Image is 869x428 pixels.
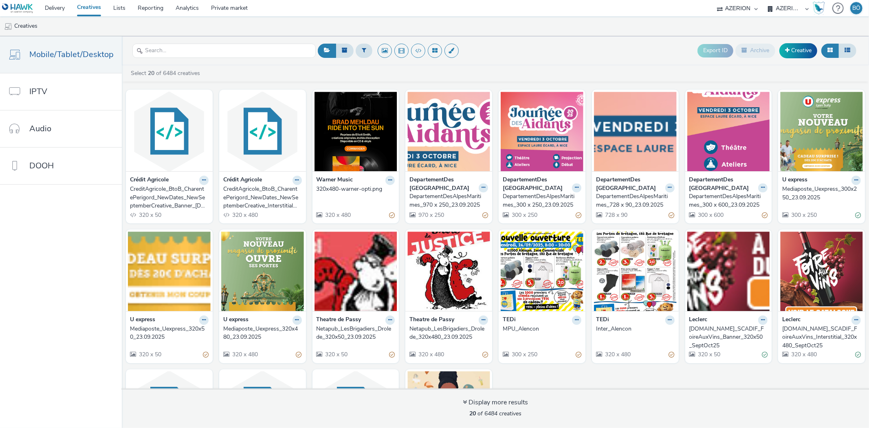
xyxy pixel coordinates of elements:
a: 320x480-warner-opti.png [317,185,395,193]
strong: U express [130,315,155,325]
strong: Theatre de Passy [317,315,361,325]
div: BÖ [852,2,860,14]
div: Valid [855,351,861,359]
a: [DOMAIN_NAME]_SCADIF_FoireAuxVins_Banner_320x50_SeptOct25 [689,325,768,350]
div: Netapub_LesBrigadiers_Drolede_320x50_23.09.2025 [317,325,392,342]
span: 320 x 480 [325,211,351,219]
span: Audio [29,123,51,135]
button: Grid [821,44,839,57]
div: [DOMAIN_NAME]_SCADIF_FoireAuxVins_Interstitial_320x480_SeptOct25 [782,325,858,350]
a: DepartementDesAlpesMaritimes_300 x 600_23.09.2025 [689,192,768,209]
strong: Theatre de Passy [409,315,454,325]
div: Mediaposte_Uexpress_320x50_23.09.2025 [130,325,205,342]
img: 320x480-warner-opti.png visual [315,92,397,171]
a: Creative [779,43,817,58]
span: 320 x 480 [604,351,631,358]
span: 300 x 250 [790,211,817,219]
button: Archive [735,44,775,57]
strong: 20 [469,410,476,417]
strong: Warner Music [317,176,353,185]
img: Mediaposte_Uexpress_320x480_23.09.2025 visual [221,232,304,311]
div: Inter_Alencon [596,325,671,333]
strong: Leclerc [782,315,801,325]
a: Mediaposte_Uexpress_300x250_23.09.2025 [782,185,861,202]
a: DepartementDesAlpesMaritimes_300 x 250_23.09.2025 [503,192,581,209]
span: 320 x 50 [138,211,161,219]
strong: Crédit Agricole [130,176,169,185]
span: 300 x 600 [697,211,724,219]
button: Export ID [697,44,733,57]
div: Partially valid [389,211,395,219]
div: MPU_Alencon [503,325,578,333]
div: CreditAgricole_BtoB_CharentePerigord_NewDates_NewSeptemberCreative_Banner_[DATE] [130,185,205,210]
div: DepartementDesAlpesMaritimes_728 x 90_23.09.2025 [596,192,671,209]
img: DepartementDesAlpesMaritimes_728 x 90_23.09.2025 visual [594,92,677,171]
strong: U express [782,176,807,185]
div: Partially valid [576,351,581,359]
span: 970 x 250 [418,211,444,219]
div: Display more results [463,398,528,407]
div: Valid [855,211,861,219]
div: Partially valid [576,211,581,219]
span: 320 x 480 [231,351,258,358]
span: Mobile/Tablet/Desktop [29,49,114,60]
img: E.Leclerc_SCADIF_FoireAuxVins_Interstitial_320x480_SeptOct25 visual [780,232,863,311]
img: CreditAgricole_BtoB_CharentePerigord_NewDates_NewSeptemberCreative_Banner_24.09.2025 visual [128,92,211,171]
img: Mediaposte_Uexpress_300x250_23.09.2025 visual [780,92,863,171]
span: 300 x 250 [511,351,537,358]
span: 320 x 480 [418,351,444,358]
img: Mediaposte_Uexpress_320x50_23.09.2025 visual [128,232,211,311]
div: Hawk Academy [813,2,825,15]
span: 300 x 250 [511,211,537,219]
span: 728 x 90 [604,211,627,219]
img: DepartementDesAlpesMaritimes_970 x 250_23.09.2025 visual [407,92,490,171]
a: Mediaposte_Uexpress_320x480_23.09.2025 [223,325,302,342]
div: Partially valid [482,351,488,359]
img: CreditAgricole_BtoB_CharentePerigord_NewDates_NewSeptemberCreative_Interstitial_24.09.2025 visual [221,92,304,171]
div: CreditAgricole_BtoB_CharentePerigord_NewDates_NewSeptemberCreative_Interstitial_[DATE] [223,185,299,210]
div: DepartementDesAlpesMaritimes_970 x 250_23.09.2025 [409,192,485,209]
img: undefined Logo [2,3,33,13]
strong: DepartementDes [GEOGRAPHIC_DATA] [689,176,757,192]
strong: U express [223,315,249,325]
a: Hawk Academy [813,2,828,15]
div: Netapub_LesBrigadiers_Drolede_320x480_23.09.2025 [409,325,485,342]
div: DepartementDesAlpesMaritimes_300 x 600_23.09.2025 [689,192,765,209]
a: Netapub_LesBrigadiers_Drolede_320x50_23.09.2025 [317,325,395,342]
strong: 20 [148,69,154,77]
a: Select of 6484 creatives [130,69,203,77]
strong: Crédit Agricole [223,176,262,185]
img: DepartementDesAlpesMaritimes_300 x 600_23.09.2025 visual [687,92,770,171]
a: CreditAgricole_BtoB_CharentePerigord_NewDates_NewSeptemberCreative_Interstitial_[DATE] [223,185,302,210]
span: 320 x 50 [697,351,721,358]
div: Partially valid [762,211,768,219]
div: 320x480-warner-opti.png [317,185,392,193]
span: 320 x 480 [790,351,817,358]
span: of 6484 creatives [469,410,521,417]
div: Mediaposte_Uexpress_320x480_23.09.2025 [223,325,299,342]
img: Netapub_LesBrigadiers_Drolede_320x480_23.09.2025 visual [407,232,490,311]
strong: TEDi [596,315,609,325]
a: Netapub_LesBrigadiers_Drolede_320x480_23.09.2025 [409,325,488,342]
div: Mediaposte_Uexpress_300x250_23.09.2025 [782,185,858,202]
span: 320 x 480 [231,211,258,219]
div: Partially valid [669,351,675,359]
div: Partially valid [482,211,488,219]
a: DepartementDesAlpesMaritimes_728 x 90_23.09.2025 [596,192,675,209]
div: Partially valid [203,351,209,359]
img: Netapub_LesBrigadiers_Drolede_320x50_23.09.2025 visual [315,232,397,311]
a: DepartementDesAlpesMaritimes_970 x 250_23.09.2025 [409,192,488,209]
strong: DepartementDes [GEOGRAPHIC_DATA] [503,176,570,192]
img: Inter_Alencon visual [594,232,677,311]
strong: DepartementDes [GEOGRAPHIC_DATA] [596,176,663,192]
a: MPU_Alencon [503,325,581,333]
span: 320 x 50 [138,351,161,358]
span: IPTV [29,86,47,97]
span: DOOH [29,160,54,172]
strong: DepartementDes [GEOGRAPHIC_DATA] [409,176,477,192]
img: DepartementDesAlpesMaritimes_300 x 250_23.09.2025 visual [501,92,583,171]
button: Table [838,44,856,57]
img: E.Leclerc_SCADIF_FoireAuxVins_Banner_320x50_SeptOct25 visual [687,232,770,311]
strong: Leclerc [689,315,708,325]
div: DepartementDesAlpesMaritimes_300 x 250_23.09.2025 [503,192,578,209]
